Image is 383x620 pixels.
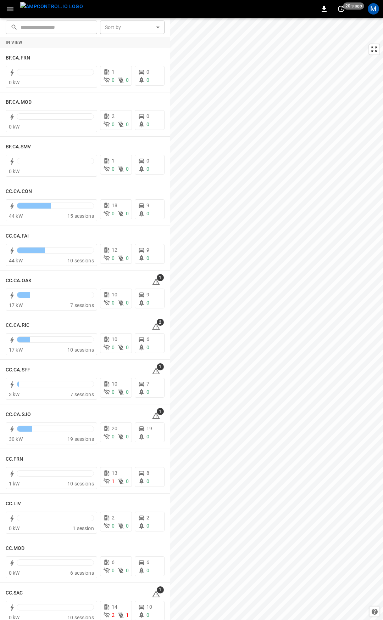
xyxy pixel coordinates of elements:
[112,166,115,172] span: 0
[146,255,149,261] span: 0
[112,69,115,75] span: 1
[112,77,115,83] span: 0
[112,381,117,387] span: 10
[146,336,149,342] span: 6
[368,3,379,15] div: profile-icon
[146,158,149,164] span: 0
[146,470,149,476] span: 8
[6,366,30,374] h6: CC.CA.SFF
[73,525,94,531] span: 1 session
[9,169,20,174] span: 0 kW
[9,80,20,85] span: 0 kW
[112,292,117,297] span: 10
[9,302,23,308] span: 17 kW
[6,589,23,597] h6: CC.SAC
[70,392,94,397] span: 7 sessions
[112,559,115,565] span: 6
[126,389,129,395] span: 0
[6,322,29,329] h6: CC.CA.RIC
[146,292,149,297] span: 9
[157,319,164,326] span: 2
[6,188,32,195] h6: CC.CA.CON
[157,586,164,593] span: 1
[6,411,31,419] h6: CC.CA.SJO
[112,478,115,484] span: 1
[146,515,149,521] span: 2
[146,345,149,350] span: 0
[157,408,164,415] span: 1
[126,568,129,573] span: 0
[112,345,115,350] span: 0
[112,113,115,119] span: 2
[146,568,149,573] span: 0
[126,255,129,261] span: 0
[126,523,129,529] span: 0
[335,3,347,15] button: set refresh interval
[112,336,117,342] span: 10
[126,345,129,350] span: 0
[146,381,149,387] span: 7
[67,436,94,442] span: 19 sessions
[112,211,115,216] span: 0
[9,258,23,263] span: 44 kW
[170,18,383,620] canvas: Map
[126,478,129,484] span: 0
[146,300,149,306] span: 0
[126,211,129,216] span: 0
[70,302,94,308] span: 7 sessions
[146,121,149,127] span: 0
[67,481,94,487] span: 10 sessions
[6,545,25,552] h6: CC.MOD
[343,2,364,10] span: 20 s ago
[146,559,149,565] span: 6
[112,434,115,439] span: 0
[157,363,164,370] span: 1
[126,77,129,83] span: 0
[6,98,32,106] h6: BF.CA.MOD
[9,124,20,130] span: 0 kW
[112,255,115,261] span: 0
[146,389,149,395] span: 0
[112,158,115,164] span: 1
[112,604,117,610] span: 14
[112,426,117,431] span: 20
[146,612,149,618] span: 0
[9,436,23,442] span: 30 kW
[112,247,117,253] span: 12
[6,40,23,45] strong: In View
[112,300,115,306] span: 0
[9,570,20,576] span: 0 kW
[112,203,117,208] span: 18
[146,203,149,208] span: 9
[126,434,129,439] span: 0
[112,612,115,618] span: 2
[6,277,32,285] h6: CC.CA.OAK
[126,612,129,618] span: 1
[146,166,149,172] span: 0
[112,515,115,521] span: 2
[67,213,94,219] span: 15 sessions
[70,570,94,576] span: 6 sessions
[6,500,21,508] h6: CC.LIV
[146,69,149,75] span: 0
[146,77,149,83] span: 0
[146,434,149,439] span: 0
[112,568,115,573] span: 0
[6,54,30,62] h6: BF.CA.FRN
[146,604,152,610] span: 10
[146,478,149,484] span: 0
[112,121,115,127] span: 0
[9,213,23,219] span: 44 kW
[67,347,94,353] span: 10 sessions
[9,525,20,531] span: 0 kW
[157,274,164,281] span: 1
[112,470,117,476] span: 13
[126,300,129,306] span: 0
[9,347,23,353] span: 17 kW
[146,523,149,529] span: 0
[112,523,115,529] span: 0
[146,211,149,216] span: 0
[146,113,149,119] span: 0
[126,166,129,172] span: 0
[112,389,115,395] span: 0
